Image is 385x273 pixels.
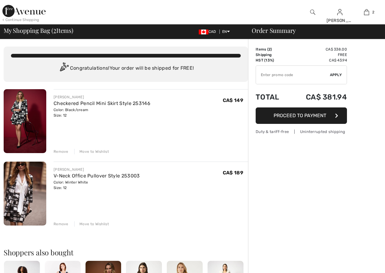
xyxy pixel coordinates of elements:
td: HST (13%) [256,58,289,63]
img: search the website [310,9,315,16]
img: My Bag [364,9,369,16]
div: Move to Wishlist [74,221,109,227]
img: 1ère Avenue [2,5,46,17]
td: Total [256,87,289,107]
a: V-Neck Office Pullover Style 253003 [54,173,140,179]
td: Items ( ) [256,47,289,52]
span: 2 [53,26,56,34]
div: Order Summary [244,27,381,33]
div: [PERSON_NAME] [54,167,140,172]
img: Checkered Pencil Mini Skirt Style 253146 [4,89,46,153]
td: Shipping [256,52,289,58]
div: Duty & tariff-free | Uninterrupted shipping [256,129,347,135]
td: CA$ 381.94 [289,87,347,107]
img: My Info [337,9,342,16]
a: Sign In [337,9,342,15]
img: V-Neck Office Pullover Style 253003 [4,162,46,226]
td: CA$ 43.94 [289,58,347,63]
div: [PERSON_NAME] [54,94,150,100]
div: Remove [54,221,68,227]
span: Apply [330,72,342,78]
td: CA$ 338.00 [289,47,347,52]
div: Move to Wishlist [74,149,109,154]
span: Proceed to Payment [274,113,326,118]
span: 2 [372,9,374,15]
h2: Shoppers also bought [4,249,248,256]
span: 2 [268,47,271,51]
img: Canadian Dollar [199,30,208,34]
span: CA$ 189 [223,170,243,176]
div: Color: Winter White Size: 12 [54,180,140,191]
span: EN [222,30,230,34]
div: Remove [54,149,68,154]
button: Proceed to Payment [256,107,347,124]
a: 2 [353,9,380,16]
a: Checkered Pencil Mini Skirt Style 253146 [54,100,150,106]
div: < Continue Shopping [2,17,39,23]
div: [PERSON_NAME] [327,17,353,24]
td: Free [289,52,347,58]
input: Promo code [256,66,330,84]
div: Color: Black/cream Size: 12 [54,107,150,118]
span: CAD [199,30,219,34]
span: My Shopping Bag ( Items) [4,27,73,33]
div: Congratulations! Your order will be shipped for FREE! [11,62,241,75]
span: CA$ 149 [223,97,243,103]
img: Congratulation2.svg [58,62,70,75]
